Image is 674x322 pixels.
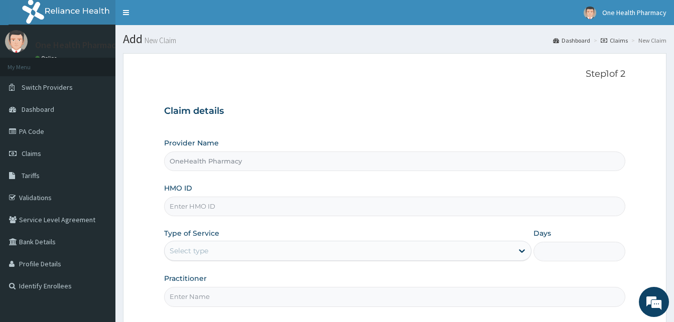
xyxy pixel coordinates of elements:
[601,36,628,45] a: Claims
[164,138,219,148] label: Provider Name
[629,36,666,45] li: New Claim
[602,8,666,17] span: One Health Pharmacy
[123,33,666,46] h1: Add
[584,7,596,19] img: User Image
[35,55,59,62] a: Online
[143,37,176,44] small: New Claim
[22,171,40,180] span: Tariffs
[5,30,28,53] img: User Image
[164,69,625,80] p: Step 1 of 2
[164,197,625,216] input: Enter HMO ID
[533,228,551,238] label: Days
[170,246,208,256] div: Select type
[553,36,590,45] a: Dashboard
[22,83,73,92] span: Switch Providers
[164,287,625,306] input: Enter Name
[22,149,41,158] span: Claims
[35,41,120,50] p: One Health Pharmacy
[164,228,219,238] label: Type of Service
[164,273,207,283] label: Practitioner
[22,105,54,114] span: Dashboard
[164,106,625,117] h3: Claim details
[164,183,192,193] label: HMO ID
